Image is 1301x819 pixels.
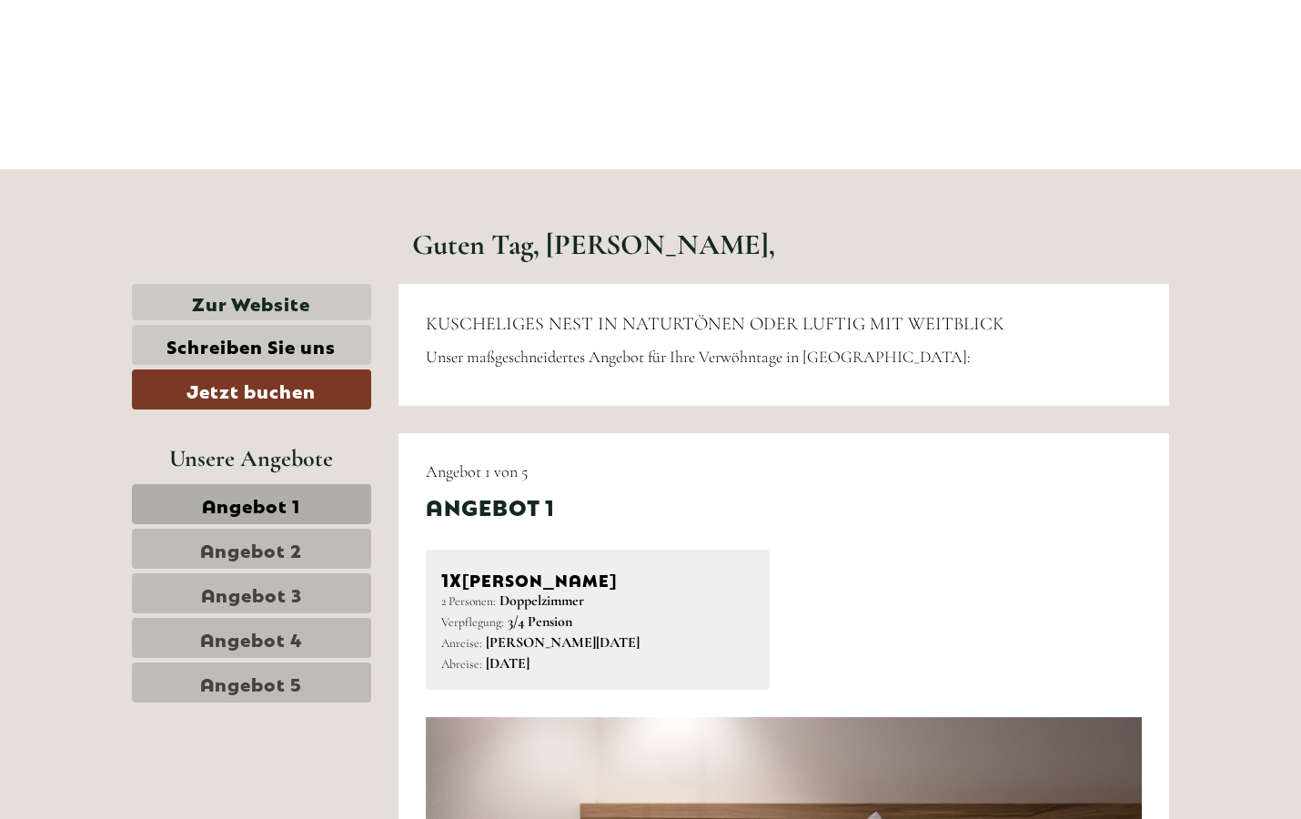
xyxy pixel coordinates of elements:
span: Angebot 5 [200,670,302,695]
span: Angebot 3 [201,581,302,606]
span: Unser maßgeschneidertes Angebot für Ihre Verwöhntage in [GEOGRAPHIC_DATA]: [426,347,971,367]
span: Angebot 1 [202,491,300,517]
a: Zur Website [132,284,371,321]
span: Angebot 4 [200,625,303,651]
b: [PERSON_NAME][DATE] [486,633,640,652]
a: Schreiben Sie uns [132,325,371,365]
small: 19:13 [27,88,258,101]
span: Angebot 2 [200,536,302,561]
div: Guten Tag, wie können wir Ihnen helfen? [14,49,267,105]
small: Abreise: [441,656,482,672]
small: Anreise: [441,635,482,651]
small: Verpflegung: [441,614,504,630]
div: [GEOGRAPHIC_DATA] [27,53,258,67]
div: Montag [317,14,400,45]
b: Doppelzimmer [499,591,584,610]
b: 1x [441,565,462,591]
div: Angebot 1 [426,490,555,521]
span: Angebot 1 von 5 [426,461,528,481]
small: 2 Personen: [441,593,496,609]
h1: Guten Tag, [PERSON_NAME], [412,228,775,260]
a: Jetzt buchen [132,369,371,409]
div: Unsere Angebote [132,441,371,475]
div: [PERSON_NAME] [441,565,755,591]
b: [DATE] [486,654,529,672]
span: KUSCHELIGES NEST IN NATURTÖNEN ODER LUFTIG MIT WEITBLICK [426,313,1004,335]
button: Senden [590,471,717,511]
b: 3/4 Pension [508,612,572,631]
